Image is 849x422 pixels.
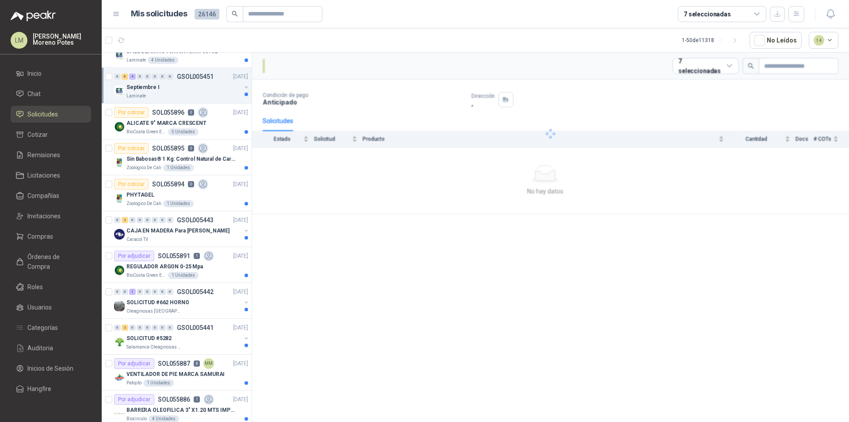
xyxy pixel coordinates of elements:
p: GSOL005443 [177,217,214,223]
div: 0 [159,217,166,223]
p: BARRERA OLEOFILICA 3" X1.20 MTS IMPORTADO [126,406,237,414]
p: Salamanca Oleaginosas SAS [126,344,182,351]
div: 0 [114,74,121,80]
a: Por cotizarSOL0558960[DATE] Company LogoALICATE 9" MARCA CRESCENTBioCosta Green Energy S.A.S5 Uni... [102,104,252,139]
div: 0 [137,289,143,295]
p: PHYTAGEL [126,191,154,199]
p: [DATE] [233,395,248,404]
div: LM [11,32,27,49]
span: Chat [27,89,41,99]
p: [DATE] [233,324,248,332]
div: 2 [122,325,128,331]
img: Company Logo [114,408,125,419]
img: Company Logo [114,121,125,132]
div: 0 [144,325,151,331]
span: Cotizar [27,130,48,139]
p: 0 [188,181,194,187]
div: 0 [167,289,173,295]
p: VENTILADOR DE PIE MARCA SAMURAI [126,370,225,379]
div: 0 [137,217,143,223]
p: BioCosta Green Energy S.A.S [126,128,166,136]
img: Company Logo [114,372,125,383]
p: Patojito [126,379,141,387]
p: [DATE] [233,108,248,117]
p: SOLICITUD #662 HORNO [126,298,189,307]
div: 0 [144,74,151,80]
div: 0 [114,289,121,295]
div: Por adjudicar [114,251,154,261]
img: Company Logo [114,157,125,168]
div: Por cotizar [114,107,149,118]
div: Por adjudicar [114,358,154,369]
div: 0 [137,74,143,80]
div: 4 Unidades [148,57,178,64]
div: 0 [167,74,173,80]
span: Auditoria [27,343,53,353]
a: Por cotizarSOL0558950[DATE] Company LogoSin Babosas® 1 Kg: Control Natural de Caracoles y Babosas... [102,139,252,175]
p: SOLICITUD #5282 [126,334,172,343]
a: Compañías [11,187,91,204]
a: Roles [11,279,91,295]
a: Inicios de Sesión [11,360,91,377]
div: 0 [114,217,121,223]
p: 0 [188,109,194,116]
a: Categorías [11,319,91,336]
div: 1 - 50 de 11318 [682,33,742,47]
p: [DATE] [233,288,248,296]
div: 0 [144,289,151,295]
p: Laminate [126,57,146,64]
p: GSOL005451 [177,74,214,80]
div: 0 [129,325,136,331]
a: Órdenes de Compra [11,248,91,275]
div: 1 Unidades [143,379,174,387]
a: Remisiones [11,147,91,163]
button: No Leídos [750,32,802,49]
div: 1 Unidades [163,164,194,171]
p: GSOL005441 [177,325,214,331]
p: 1 [194,396,200,403]
span: Invitaciones [27,211,61,221]
div: 0 [122,289,128,295]
p: SOL055896 [152,109,184,116]
p: [DATE] [233,252,248,260]
a: Cotizar [11,126,91,143]
p: 1 [194,253,200,259]
a: Chat [11,85,91,102]
span: Categorías [27,323,58,333]
span: 26146 [195,9,219,19]
img: Company Logo [114,193,125,204]
a: Auditoria [11,340,91,356]
div: Por cotizar [114,179,149,190]
a: Usuarios [11,299,91,316]
p: [DATE] [233,360,248,368]
p: SOL055894 [152,181,184,187]
p: BioCosta Green Energy S.A.S [126,272,166,279]
span: Compañías [27,191,59,201]
div: 2 [122,217,128,223]
p: [DATE] [233,73,248,81]
span: search [232,11,238,17]
div: 1 Unidades [168,272,199,279]
div: 0 [159,74,166,80]
a: 0 6 4 0 0 0 0 0 GSOL005451[DATE] Company LogoSeptiembre ILaminate [114,71,250,100]
div: Por cotizar [114,143,149,154]
img: Company Logo [114,50,125,60]
span: Hangfire [27,384,51,394]
h1: Mis solicitudes [131,8,187,20]
a: 0 2 0 0 0 0 0 0 GSOL005443[DATE] Company LogoCAJA EN MADERA Para [PERSON_NAME]Caracol TV [114,215,250,243]
p: [DATE] [233,144,248,153]
p: REGULADOR ARGON 0-25 Mpa [126,263,203,271]
p: 0 [188,145,194,151]
p: Zoologico De Cali [126,200,161,207]
p: SOL055886 [158,396,190,403]
a: Hangfire [11,380,91,397]
span: Licitaciones [27,170,60,180]
div: 0 [129,217,136,223]
a: Invitaciones [11,208,91,225]
a: Solicitudes [11,106,91,123]
p: ALICATE 9" MARCA CRESCENT [126,119,207,128]
p: Laminate [126,93,146,100]
div: 5 Unidades [168,128,199,136]
p: [DATE] [233,180,248,189]
p: [DATE] [233,216,248,225]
